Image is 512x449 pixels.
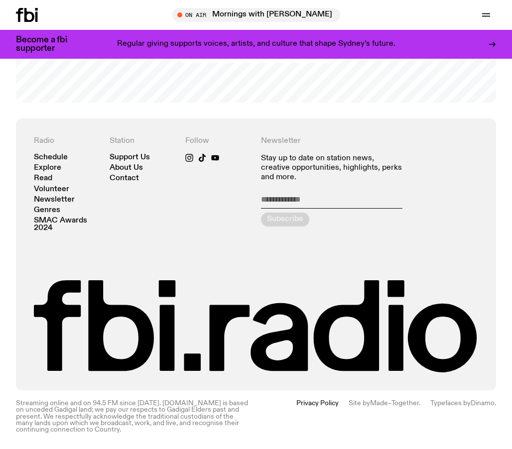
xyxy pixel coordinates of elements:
span: . [419,400,420,407]
a: SMAC Awards 2024 [34,217,100,232]
a: Volunteer [34,186,69,193]
h4: Newsletter [261,136,402,146]
a: Made–Together [370,400,419,407]
span: Site by [349,400,370,407]
a: Explore [34,164,61,172]
a: Read [34,175,52,182]
a: Dinamo [471,400,495,407]
a: Genres [34,207,60,214]
a: Support Us [110,154,150,161]
span: Typefaces by [430,400,471,407]
h3: Become a fbi supporter [16,36,80,53]
a: Contact [110,175,139,182]
button: Subscribe [261,213,309,226]
p: Streaming online and on 94.5 FM since [DATE]. [DOMAIN_NAME] is based on unceded Gadigal land; we ... [16,400,251,433]
h4: Follow [185,136,251,146]
button: On AirMornings with [PERSON_NAME] [172,8,340,22]
h4: Station [110,136,175,146]
p: Regular giving supports voices, artists, and culture that shape Sydney’s future. [117,40,395,49]
a: About Us [110,164,143,172]
span: . [495,400,496,407]
a: Privacy Policy [296,400,339,433]
a: Newsletter [34,196,75,204]
p: Stay up to date on station news, creative opportunities, highlights, perks and more. [261,154,402,183]
a: Schedule [34,154,68,161]
h4: Radio [34,136,100,146]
